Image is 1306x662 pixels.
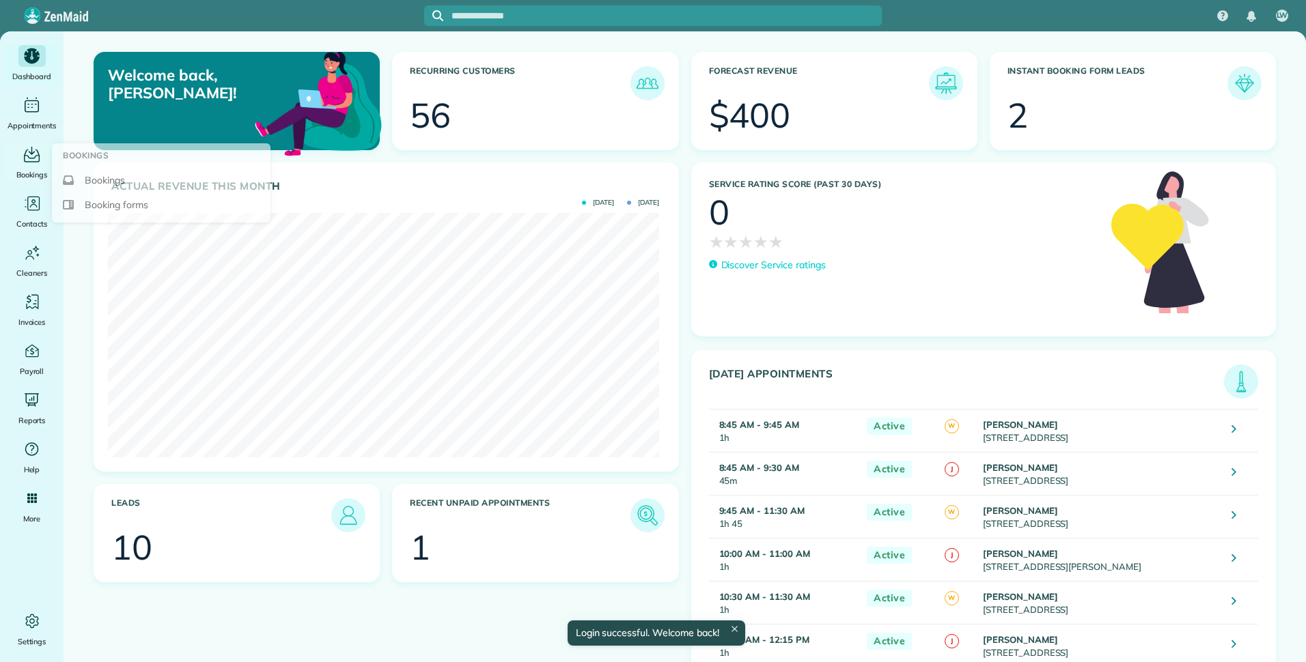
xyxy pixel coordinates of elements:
img: icon_leads-1bed01f49abd5b7fead27621c3d59655bb73ed531f8eeb49469d10e621d6b896.png [335,502,362,529]
span: Help [24,463,40,476]
h3: Leads [111,498,331,532]
span: Contacts [16,217,47,231]
img: icon_form_leads-04211a6a04a5b2264e4ee56bc0799ec3eb69b7e499cbb523a139df1d13a81ae0.png [1231,70,1258,97]
strong: 9:45 AM - 11:30 AM [719,505,805,516]
span: [DATE] [582,199,614,206]
h3: [DATE] Appointments [709,368,1225,399]
td: 1h 45 [709,495,861,538]
p: Welcome back, [PERSON_NAME]! [108,66,288,102]
span: Booking forms [85,198,148,212]
td: [STREET_ADDRESS] [980,452,1221,495]
button: Focus search [424,10,443,21]
span: Active [867,590,912,607]
div: 1 [410,530,430,564]
a: Booking forms [57,192,265,217]
strong: [PERSON_NAME] [983,634,1058,645]
div: Notifications [1237,1,1266,31]
strong: [PERSON_NAME] [983,419,1058,430]
div: $400 [709,98,791,132]
td: [STREET_ADDRESS] [980,495,1221,538]
a: Settings [5,610,58,648]
h3: Service Rating score (past 30 days) [709,179,1098,189]
span: ★ [709,229,724,254]
a: Invoices [5,291,58,329]
span: Settings [18,635,46,648]
strong: 11:15 AM - 12:15 PM [719,634,809,645]
td: [STREET_ADDRESS] [980,409,1221,452]
img: icon_todays_appointments-901f7ab196bb0bea1936b74009e4eb5ffbc2d2711fa7634e0d609ed5ef32b18b.png [1227,368,1255,395]
a: Bookings [5,143,58,182]
a: Bookings [57,168,265,192]
span: Active [867,547,912,564]
strong: [PERSON_NAME] [983,505,1058,516]
div: 0 [709,195,730,229]
h3: Forecast Revenue [709,66,929,100]
a: Contacts [5,192,58,231]
td: 1h [709,409,861,452]
span: Payroll [20,364,44,378]
div: 2 [1008,98,1028,132]
span: More [23,512,40,526]
span: Appointments [8,119,57,132]
a: Payroll [5,340,58,378]
a: Cleaners [5,242,58,280]
span: Invoices [18,315,46,329]
td: 1h [709,581,861,624]
a: Discover Service ratings [709,258,826,272]
strong: [PERSON_NAME] [983,462,1058,473]
h3: Recent unpaid appointments [410,498,630,532]
svg: Focus search [432,10,443,21]
span: ★ [738,229,753,254]
span: J [945,462,959,476]
h3: Recurring Customers [410,66,630,100]
span: W [945,591,959,605]
span: Bookings [16,168,48,182]
span: ★ [723,229,738,254]
h3: Instant Booking Form Leads [1008,66,1227,100]
span: ★ [768,229,783,254]
span: Reports [18,414,46,427]
td: [STREET_ADDRESS] [980,581,1221,624]
td: 1h [709,538,861,581]
span: Cleaners [16,266,47,280]
h3: Actual Revenue this month [111,180,665,192]
a: Dashboard [5,45,58,83]
span: J [945,634,959,648]
strong: 8:45 AM - 9:30 AM [719,462,799,473]
a: Appointments [5,94,58,132]
a: Reports [5,389,58,427]
div: 56 [410,98,451,132]
img: dashboard_welcome-42a62b7d889689a78055ac9021e634bf52bae3f8056760290aed330b23ab8690.png [252,36,385,169]
img: icon_recurring_customers-cf858462ba22bcd05b5a5880d41d6543d210077de5bb9ebc9590e49fd87d84ed.png [634,70,661,97]
strong: [PERSON_NAME] [983,548,1058,559]
strong: 10:30 AM - 11:30 AM [719,591,810,602]
span: W [945,419,959,433]
span: J [945,548,959,562]
span: Active [867,461,912,478]
strong: 8:45 AM - 9:45 AM [719,419,799,430]
a: Help [5,438,58,476]
span: W [945,505,959,519]
p: Discover Service ratings [721,258,826,272]
div: 10 [111,530,152,564]
span: ★ [753,229,768,254]
img: icon_forecast_revenue-8c13a41c7ed35a8dcfafea3cbb826a0462acb37728057bba2d056411b612bbbe.png [932,70,960,97]
div: Login successful. Welcome back! [567,620,745,646]
span: Bookings [63,149,109,162]
img: icon_unpaid_appointments-47b8ce3997adf2238b356f14209ab4cced10bd1f174958f3ca8f1d0dd7fffeee.png [634,502,661,529]
span: Active [867,418,912,435]
strong: [PERSON_NAME] [983,591,1058,602]
span: LW [1277,10,1288,21]
span: Dashboard [12,70,51,83]
span: Bookings [85,173,125,187]
span: Active [867,633,912,650]
span: Active [867,504,912,521]
strong: 10:00 AM - 11:00 AM [719,548,810,559]
td: [STREET_ADDRESS][PERSON_NAME] [980,538,1221,581]
td: 45m [709,452,861,495]
span: [DATE] [627,199,659,206]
